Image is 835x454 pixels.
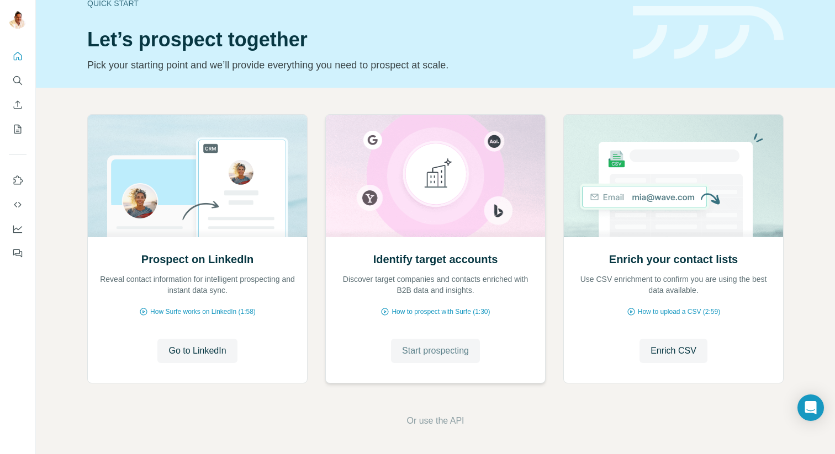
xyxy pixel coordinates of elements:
[9,170,27,190] button: Use Surfe on LinkedIn
[373,252,498,267] h2: Identify target accounts
[392,307,490,317] span: How to prospect with Surfe (1:30)
[99,274,296,296] p: Reveal contact information for intelligent prospecting and instant data sync.
[9,95,27,115] button: Enrich CSV
[150,307,256,317] span: How Surfe works on LinkedIn (1:58)
[609,252,738,267] h2: Enrich your contact lists
[640,339,707,363] button: Enrich CSV
[9,46,27,66] button: Quick start
[402,344,469,357] span: Start prospecting
[563,115,784,237] img: Enrich your contact lists
[9,243,27,263] button: Feedback
[638,307,720,317] span: How to upload a CSV (2:59)
[9,119,27,139] button: My lists
[141,252,253,267] h2: Prospect on LinkedIn
[575,274,772,296] p: Use CSV enrichment to confirm you are using the best data available.
[9,71,27,90] button: Search
[325,115,546,237] img: Identify target accounts
[406,414,464,428] button: Or use the API
[633,6,784,60] img: banner
[9,195,27,215] button: Use Surfe API
[87,29,620,51] h1: Let’s prospect together
[168,344,226,357] span: Go to LinkedIn
[797,394,824,421] div: Open Intercom Messenger
[9,219,27,239] button: Dashboard
[157,339,237,363] button: Go to LinkedIn
[337,274,534,296] p: Discover target companies and contacts enriched with B2B data and insights.
[391,339,480,363] button: Start prospecting
[87,57,620,73] p: Pick your starting point and we’ll provide everything you need to prospect at scale.
[9,11,27,29] img: Avatar
[651,344,696,357] span: Enrich CSV
[87,115,308,237] img: Prospect on LinkedIn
